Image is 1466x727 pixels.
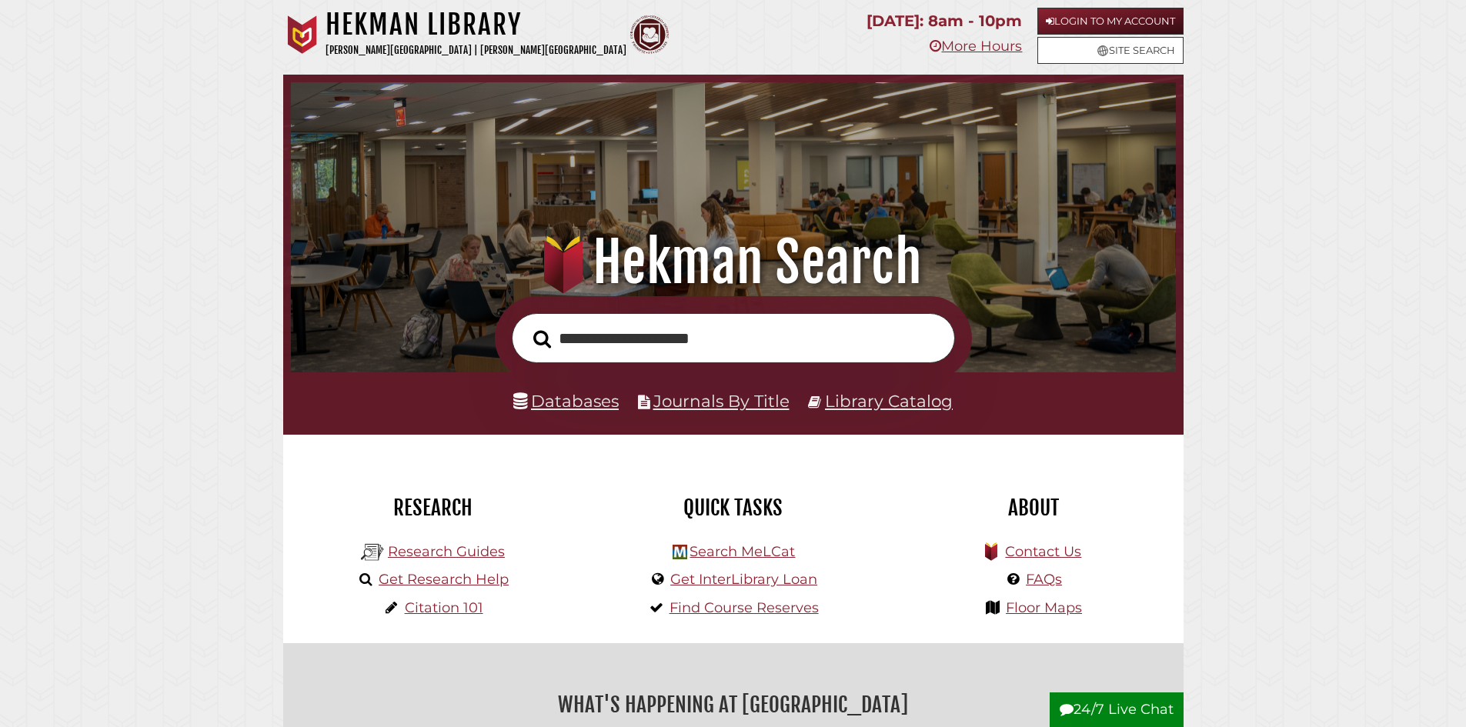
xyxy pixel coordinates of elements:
h2: What's Happening at [GEOGRAPHIC_DATA] [295,687,1172,722]
a: Find Course Reserves [670,599,819,616]
h1: Hekman Library [326,8,626,42]
h2: Research [295,495,572,521]
a: Library Catalog [825,391,953,411]
a: FAQs [1026,571,1062,588]
a: More Hours [930,38,1022,55]
img: Hekman Library Logo [673,545,687,559]
a: Get Research Help [379,571,509,588]
a: Research Guides [388,543,505,560]
img: Calvin Theological Seminary [630,15,669,54]
h2: About [895,495,1172,521]
img: Hekman Library Logo [361,541,384,564]
a: Get InterLibrary Loan [670,571,817,588]
button: Search [526,325,559,353]
i: Search [533,329,551,348]
h2: Quick Tasks [595,495,872,521]
a: Site Search [1037,37,1184,64]
a: Contact Us [1005,543,1081,560]
p: [PERSON_NAME][GEOGRAPHIC_DATA] | [PERSON_NAME][GEOGRAPHIC_DATA] [326,42,626,59]
img: Calvin University [283,15,322,54]
p: [DATE]: 8am - 10pm [867,8,1022,35]
a: Citation 101 [405,599,483,616]
a: Databases [513,391,619,411]
h1: Hekman Search [312,228,1154,296]
a: Search MeLCat [690,543,795,560]
a: Floor Maps [1006,599,1082,616]
a: Journals By Title [653,391,790,411]
a: Login to My Account [1037,8,1184,35]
